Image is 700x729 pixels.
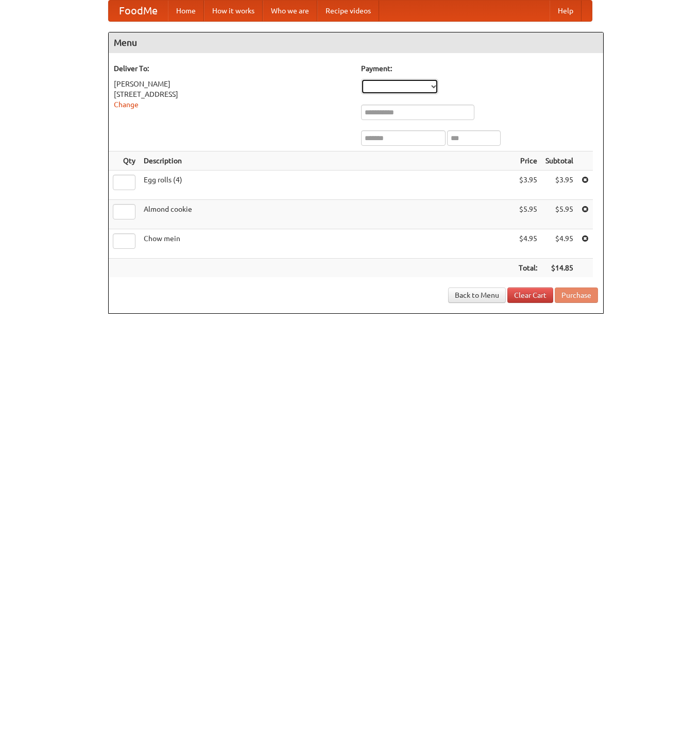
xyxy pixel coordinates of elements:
td: $5.95 [515,200,541,229]
a: FoodMe [109,1,168,21]
h4: Menu [109,32,603,53]
div: [PERSON_NAME] [114,79,351,89]
a: Clear Cart [507,287,553,303]
th: Subtotal [541,151,577,171]
td: $4.95 [515,229,541,259]
th: Total: [515,259,541,278]
a: Change [114,100,139,109]
td: $3.95 [515,171,541,200]
button: Purchase [555,287,598,303]
a: How it works [204,1,263,21]
th: $14.85 [541,259,577,278]
th: Qty [109,151,140,171]
a: Back to Menu [448,287,506,303]
td: Egg rolls (4) [140,171,515,200]
a: Help [550,1,582,21]
div: [STREET_ADDRESS] [114,89,351,99]
th: Price [515,151,541,171]
td: Almond cookie [140,200,515,229]
td: $3.95 [541,171,577,200]
h5: Deliver To: [114,63,351,74]
th: Description [140,151,515,171]
h5: Payment: [361,63,598,74]
a: Home [168,1,204,21]
td: Chow mein [140,229,515,259]
td: $5.95 [541,200,577,229]
a: Recipe videos [317,1,379,21]
a: Who we are [263,1,317,21]
td: $4.95 [541,229,577,259]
